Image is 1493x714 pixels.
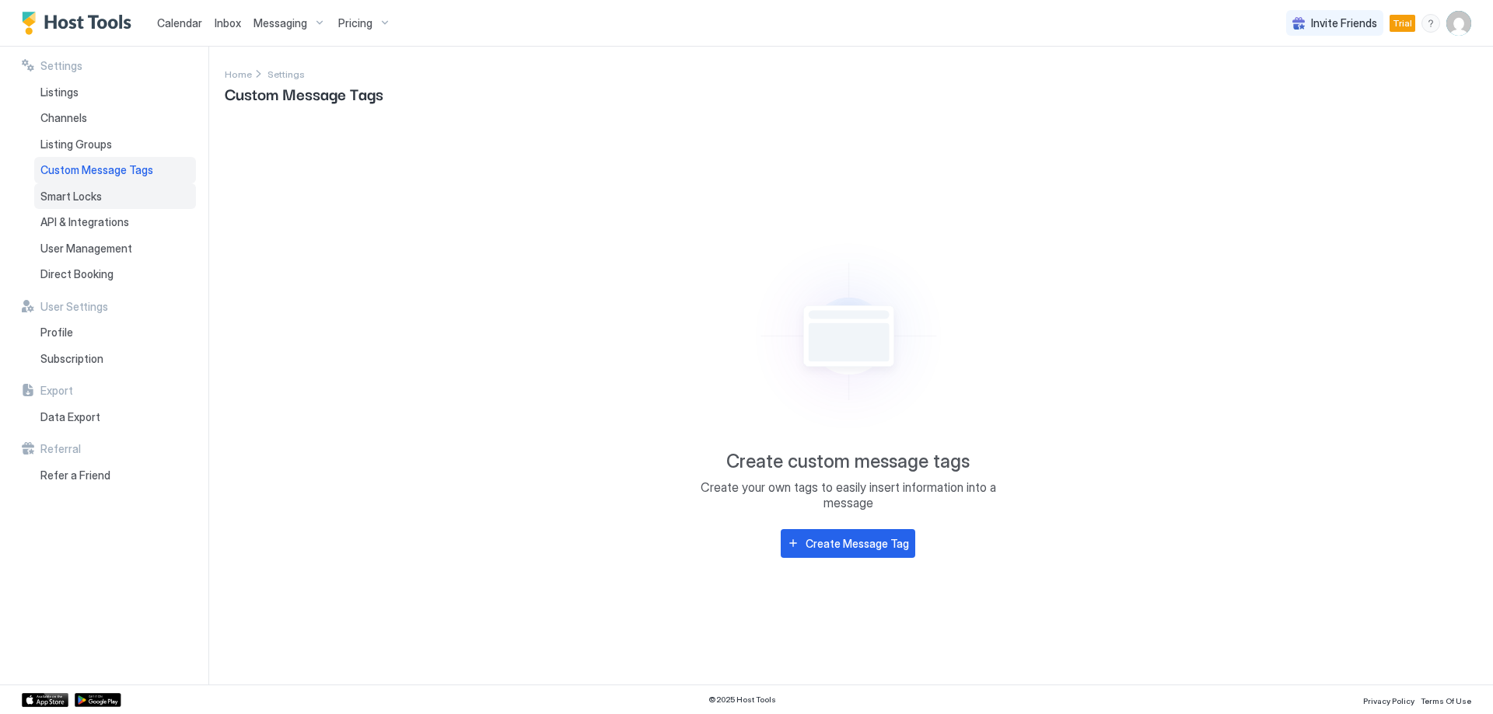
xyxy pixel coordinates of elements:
span: Export [40,384,73,398]
span: Terms Of Use [1421,696,1471,705]
span: Invite Friends [1311,16,1377,30]
a: API & Integrations [34,209,196,235]
a: Host Tools Logo [22,12,138,35]
span: © 2025 Host Tools [708,695,776,705]
a: Listings [34,79,196,106]
a: Direct Booking [34,261,196,287]
a: Settings [267,65,305,82]
div: Breadcrumb [225,65,252,82]
span: Settings [267,68,305,80]
a: Subscription [34,346,196,372]
span: User Management [40,242,132,256]
span: Listings [40,85,79,99]
button: Create Message Tag [781,529,915,558]
span: Settings [40,59,82,73]
span: Create your own tags to easily insert information into a message [693,479,1004,510]
a: Refer a Friend [34,462,196,489]
span: Custom Message Tags [40,163,153,177]
span: Trial [1393,16,1412,30]
a: App Store [22,693,68,707]
a: Calendar [157,15,202,31]
a: Google Play Store [75,693,121,707]
a: Custom Message Tags [34,157,196,183]
span: Create custom message tags [726,450,970,473]
span: Channels [40,111,87,125]
span: Data Export [40,410,100,424]
iframe: Intercom live chat [16,661,53,698]
div: User profile [1446,11,1471,36]
span: Home [225,68,252,80]
a: Profile [34,319,196,346]
a: Home [225,65,252,82]
span: API & Integrations [40,215,129,229]
span: Inbox [215,16,241,30]
a: User Management [34,235,196,262]
div: Create Message Tag [806,535,909,552]
span: Privacy Policy [1363,696,1414,705]
span: Direct Booking [40,267,114,281]
span: Pricing [338,16,372,30]
span: Smart Locks [40,190,102,204]
span: Subscription [40,352,103,366]
span: Messaging [253,16,307,30]
span: Custom Message Tags [225,82,383,105]
span: Calendar [157,16,202,30]
a: Smart Locks [34,183,196,210]
a: Data Export [34,404,196,430]
a: Privacy Policy [1363,691,1414,708]
a: Channels [34,105,196,131]
div: Breadcrumb [267,65,305,82]
span: Referral [40,442,81,456]
span: User Settings [40,300,108,314]
a: Inbox [215,15,241,31]
a: Terms Of Use [1421,691,1471,708]
span: Listing Groups [40,138,112,152]
div: menu [1421,14,1440,33]
a: Listing Groups [34,131,196,158]
span: Refer a Friend [40,468,110,482]
span: Profile [40,326,73,340]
